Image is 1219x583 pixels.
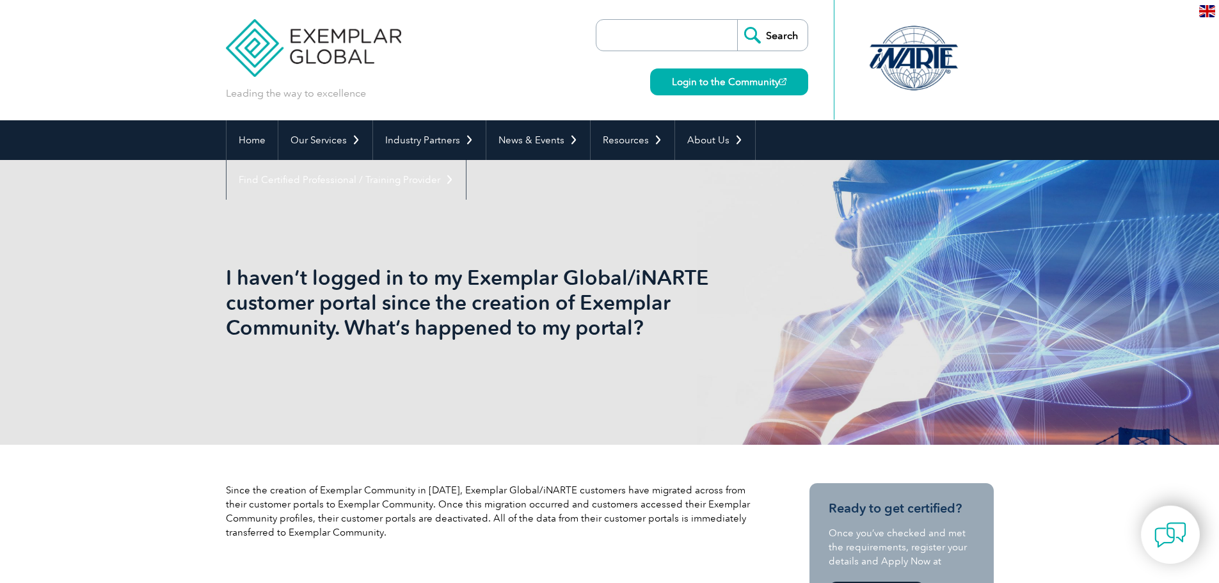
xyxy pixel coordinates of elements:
[675,120,755,160] a: About Us
[591,120,674,160] a: Resources
[779,78,786,85] img: open_square.png
[737,20,808,51] input: Search
[226,483,763,539] p: Since the creation of Exemplar Community in [DATE], Exemplar Global/iNARTE customers have migrate...
[227,160,466,200] a: Find Certified Professional / Training Provider
[829,526,975,568] p: Once you’ve checked and met the requirements, register your details and Apply Now at
[227,120,278,160] a: Home
[1199,5,1215,17] img: en
[486,120,590,160] a: News & Events
[226,265,717,340] h1: I haven’t logged in to my Exemplar Global/iNARTE customer portal since the creation of Exemplar C...
[650,68,808,95] a: Login to the Community
[1154,519,1186,551] img: contact-chat.png
[829,500,975,516] h3: Ready to get certified?
[373,120,486,160] a: Industry Partners
[226,86,366,100] p: Leading the way to excellence
[278,120,372,160] a: Our Services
